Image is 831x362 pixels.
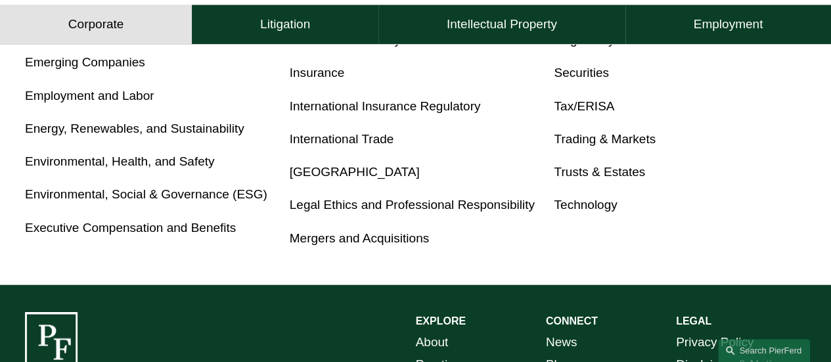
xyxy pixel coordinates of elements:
a: Insurance [290,66,345,79]
strong: CONNECT [546,315,598,327]
a: Search this site [718,339,810,362]
a: Environmental, Social & Governance (ESG) [25,187,267,201]
a: International Trade [290,132,394,146]
a: Tax/ERISA [554,99,614,113]
a: News [546,331,577,353]
a: Environmental, Health, and Safety [25,154,215,168]
a: Employment and Labor [25,89,154,102]
a: Mergers and Acquisitions [290,231,429,245]
a: Executive Compensation and Benefits [25,221,236,235]
h4: Employment [693,17,763,33]
a: Trusts & Estates [554,165,645,179]
a: Regulatory Law & Government Contracts [554,33,782,47]
a: Emerging Companies [25,55,145,69]
strong: EXPLORE [416,315,466,327]
a: About [416,331,449,353]
h4: Litigation [260,17,310,33]
a: Trading & Markets [554,132,656,146]
a: Technology [554,198,617,212]
strong: LEGAL [676,315,711,327]
h4: Corporate [68,17,124,33]
a: [GEOGRAPHIC_DATA] [290,165,420,179]
a: Securities [554,66,609,79]
a: Information Security [290,33,401,47]
a: Energy, Renewables, and Sustainability [25,122,244,135]
a: Privacy Policy [676,331,753,353]
h4: Intellectual Property [447,17,557,33]
a: International Insurance Regulatory [290,99,481,113]
a: Legal Ethics and Professional Responsibility [290,198,535,212]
